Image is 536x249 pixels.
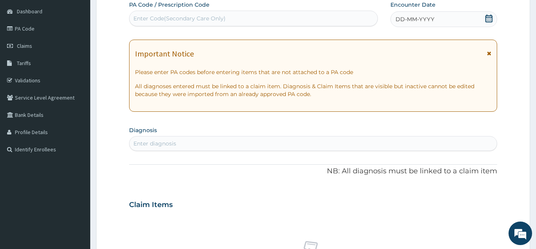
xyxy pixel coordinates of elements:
[133,15,226,22] div: Enter Code(Secondary Care Only)
[17,8,42,15] span: Dashboard
[15,39,32,59] img: d_794563401_company_1708531726252_794563401
[4,166,149,193] textarea: Type your message and hit 'Enter'
[396,15,434,23] span: DD-MM-YYYY
[129,166,497,176] p: NB: All diagnosis must be linked to a claim item
[46,75,108,154] span: We're online!
[17,42,32,49] span: Claims
[17,60,31,67] span: Tariffs
[135,68,491,76] p: Please enter PA codes before entering items that are not attached to a PA code
[135,82,491,98] p: All diagnoses entered must be linked to a claim item. Diagnosis & Claim Items that are visible bu...
[129,1,210,9] label: PA Code / Prescription Code
[129,201,173,209] h3: Claim Items
[135,49,194,58] h1: Important Notice
[390,1,436,9] label: Encounter Date
[133,140,176,147] div: Enter diagnosis
[129,4,148,23] div: Minimize live chat window
[129,126,157,134] label: Diagnosis
[41,44,132,54] div: Chat with us now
